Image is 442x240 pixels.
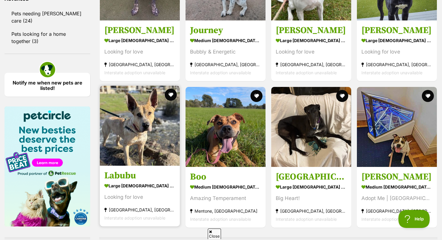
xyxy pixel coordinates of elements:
img: Pet Circle promo banner [5,106,90,227]
a: Journey medium [DEMOGRAPHIC_DATA] Dog Bubbly & Energetic [GEOGRAPHIC_DATA], [GEOGRAPHIC_DATA] Int... [186,20,266,81]
span: Interstate adoption unavailable [104,215,165,220]
span: Interstate adoption unavailable [361,70,422,75]
a: [PERSON_NAME] large [DEMOGRAPHIC_DATA] Dog Looking for love [GEOGRAPHIC_DATA], [GEOGRAPHIC_DATA] ... [100,20,180,81]
h3: [PERSON_NAME] [361,25,432,36]
div: Bubbly & Energetic [190,48,261,56]
strong: [GEOGRAPHIC_DATA], [GEOGRAPHIC_DATA] [361,207,432,215]
a: Notify me when new pets are listed! [5,73,90,97]
span: Interstate adoption unavailable [361,217,422,222]
h3: [PERSON_NAME] [361,171,432,183]
div: Amazing Temperament [190,194,261,202]
span: Interstate adoption unavailable [276,217,337,222]
a: [GEOGRAPHIC_DATA] large [DEMOGRAPHIC_DATA] Dog Big Heart! [GEOGRAPHIC_DATA], [GEOGRAPHIC_DATA] In... [271,167,351,228]
a: [PERSON_NAME] medium [DEMOGRAPHIC_DATA] Dog Adopt Me | [GEOGRAPHIC_DATA] [GEOGRAPHIC_DATA], [GEOG... [357,167,437,228]
a: Pets looking for a home together (3) [5,28,90,48]
strong: [GEOGRAPHIC_DATA], [GEOGRAPHIC_DATA] [104,60,175,69]
iframe: Help Scout Beacon - Open [398,210,430,228]
span: Interstate adoption unavailable [190,217,251,222]
h3: [PERSON_NAME] [276,25,347,36]
button: favourite [422,90,434,102]
button: favourite [336,90,348,102]
button: favourite [250,90,262,102]
a: Pets needing [PERSON_NAME] care (24) [5,7,90,27]
h3: [PERSON_NAME] [104,25,175,36]
strong: [GEOGRAPHIC_DATA], [GEOGRAPHIC_DATA] [190,60,261,69]
strong: [GEOGRAPHIC_DATA], [GEOGRAPHIC_DATA] [276,60,347,69]
strong: large [DEMOGRAPHIC_DATA] Dog [276,183,347,191]
strong: large [DEMOGRAPHIC_DATA] Dog [276,36,347,45]
strong: [GEOGRAPHIC_DATA], [GEOGRAPHIC_DATA] [361,60,432,69]
strong: large [DEMOGRAPHIC_DATA] Dog [104,181,175,190]
span: Interstate adoption unavailable [276,70,337,75]
strong: [GEOGRAPHIC_DATA], [GEOGRAPHIC_DATA] [104,206,175,214]
strong: large [DEMOGRAPHIC_DATA] Dog [104,36,175,45]
strong: medium [DEMOGRAPHIC_DATA] Dog [190,183,261,191]
img: Boo - Staffordshire Bull Terrier x Mixed breed Dog [186,87,266,167]
button: favourite [165,89,177,101]
div: Looking for love [104,48,175,56]
strong: large [DEMOGRAPHIC_DATA] Dog [361,36,432,45]
span: Interstate adoption unavailable [190,70,251,75]
a: [PERSON_NAME] large [DEMOGRAPHIC_DATA] Dog Looking for love [GEOGRAPHIC_DATA], [GEOGRAPHIC_DATA] ... [357,20,437,81]
a: Labubu large [DEMOGRAPHIC_DATA] Dog Looking for love [GEOGRAPHIC_DATA], [GEOGRAPHIC_DATA] Interst... [100,165,180,226]
h3: Labubu [104,170,175,181]
span: Interstate adoption unavailable [104,70,165,75]
strong: medium [DEMOGRAPHIC_DATA] Dog [361,183,432,191]
img: Bailey - American Bulldog [357,87,437,167]
a: Boo medium [DEMOGRAPHIC_DATA] Dog Amazing Temperament Mentone, [GEOGRAPHIC_DATA] Interstate adopt... [186,167,266,228]
h3: Journey [190,25,261,36]
img: Bronx - Greyhound Dog [271,87,351,167]
div: Looking for love [276,48,347,56]
strong: medium [DEMOGRAPHIC_DATA] Dog [190,36,261,45]
div: Big Heart! [276,194,347,202]
h3: Boo [190,171,261,183]
strong: [GEOGRAPHIC_DATA], [GEOGRAPHIC_DATA] [276,207,347,215]
strong: Mentone, [GEOGRAPHIC_DATA] [190,207,261,215]
div: Adopt Me | [GEOGRAPHIC_DATA] [361,194,432,202]
div: Looking for love [104,193,175,201]
img: Labubu - Mastiff x Swiss Shepherd Dog [100,86,180,166]
span: Close [208,229,221,239]
h3: [GEOGRAPHIC_DATA] [276,171,347,183]
div: Looking for love [361,48,432,56]
a: [PERSON_NAME] large [DEMOGRAPHIC_DATA] Dog Looking for love [GEOGRAPHIC_DATA], [GEOGRAPHIC_DATA] ... [271,20,351,81]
